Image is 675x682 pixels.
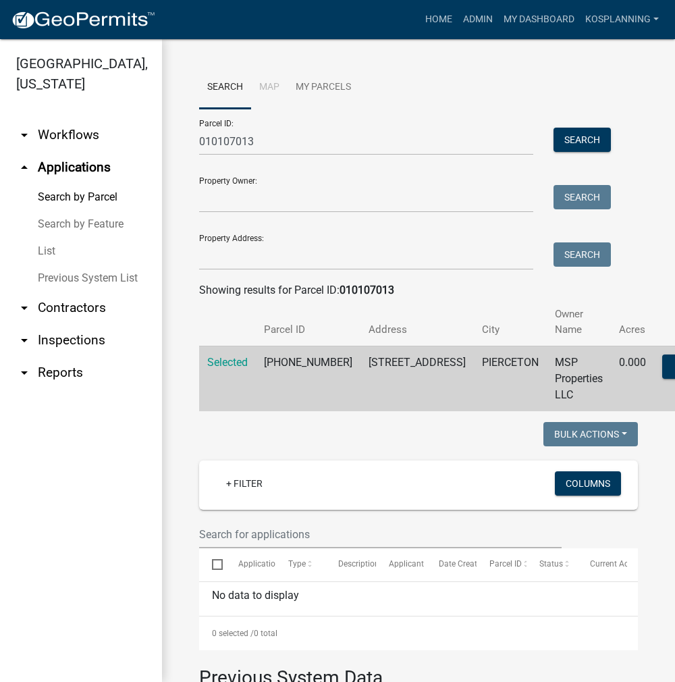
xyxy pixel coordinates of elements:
span: Applicant [389,559,424,569]
datatable-header-cell: Applicant [376,548,426,581]
button: Search [553,242,611,267]
datatable-header-cell: Status [526,548,576,581]
th: Acres [611,298,654,346]
i: arrow_drop_down [16,365,32,381]
a: kosplanning [580,7,664,32]
datatable-header-cell: Date Created [426,548,476,581]
button: Search [553,128,611,152]
i: arrow_drop_down [16,300,32,316]
a: + Filter [215,471,273,496]
div: No data to display [199,582,638,616]
div: Showing results for Parcel ID: [199,282,638,298]
th: City [474,298,547,346]
a: My Parcels [288,66,359,109]
span: Date Created [439,559,486,569]
button: Columns [555,471,621,496]
th: Parcel ID [256,298,360,346]
button: Bulk Actions [543,422,638,446]
a: My Dashboard [498,7,580,32]
datatable-header-cell: Application Number [225,548,275,581]
td: 0.000 [611,346,654,411]
datatable-header-cell: Current Activity [577,548,627,581]
input: Search for applications [199,521,562,548]
datatable-header-cell: Parcel ID [477,548,526,581]
span: Application Number [238,559,312,569]
td: [STREET_ADDRESS] [360,346,474,411]
strong: 010107013 [340,284,394,296]
i: arrow_drop_up [16,159,32,176]
span: 0 selected / [212,629,254,638]
a: Search [199,66,251,109]
td: [PHONE_NUMBER] [256,346,360,411]
button: Search [553,185,611,209]
a: Admin [458,7,498,32]
div: 0 total [199,617,638,650]
span: Parcel ID [489,559,522,569]
span: Description [338,559,379,569]
i: arrow_drop_down [16,127,32,143]
i: arrow_drop_down [16,332,32,348]
th: Address [360,298,474,346]
span: Current Activity [590,559,646,569]
td: MSP Properties LLC [547,346,611,411]
datatable-header-cell: Select [199,548,225,581]
datatable-header-cell: Description [325,548,375,581]
span: Type [288,559,306,569]
th: Owner Name [547,298,611,346]
td: PIERCETON [474,346,547,411]
span: Status [539,559,563,569]
a: Home [420,7,458,32]
a: Selected [207,356,248,369]
datatable-header-cell: Type [275,548,325,581]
